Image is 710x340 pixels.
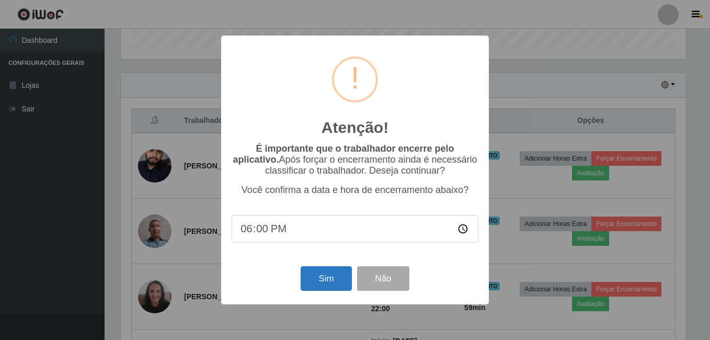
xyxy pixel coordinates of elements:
[301,266,351,291] button: Sim
[232,185,478,196] p: Você confirma a data e hora de encerramento abaixo?
[322,118,388,137] h2: Atenção!
[357,266,409,291] button: Não
[232,143,478,176] p: Após forçar o encerramento ainda é necessário classificar o trabalhador. Deseja continuar?
[233,143,454,165] b: É importante que o trabalhador encerre pelo aplicativo.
